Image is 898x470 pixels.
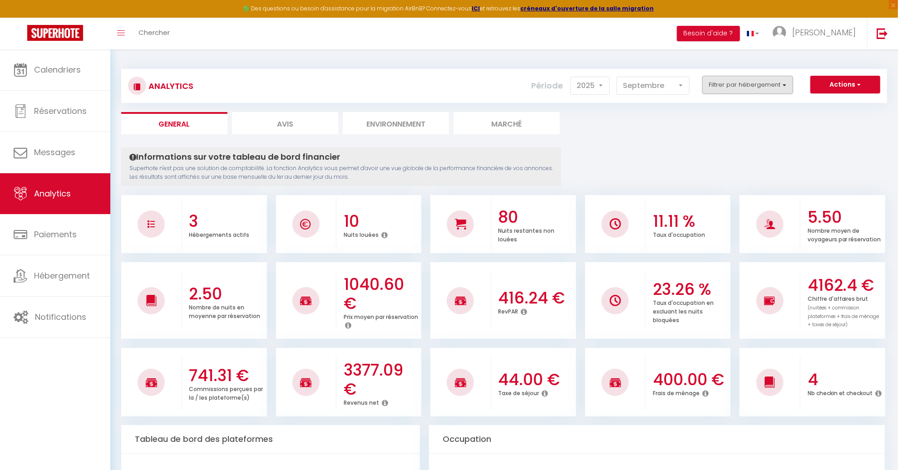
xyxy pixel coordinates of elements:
[344,361,419,399] h3: 3377.09 €
[34,229,77,240] span: Paiements
[498,289,574,308] h3: 416.24 €
[766,18,867,49] a: ... [PERSON_NAME]
[189,229,250,239] p: Hébergements actifs
[653,387,700,397] p: Frais de ménage
[344,212,419,231] h3: 10
[129,164,553,181] p: Superhote n'est pas une solution de comptabilité. La fonction Analytics vous permet d'avoir une v...
[702,76,793,94] button: Filtrer par hébergement
[808,276,883,295] h3: 4162.4 €
[498,208,574,227] h3: 80
[653,212,728,231] h3: 11.11 %
[189,212,265,231] h3: 3
[810,76,880,94] button: Actions
[121,425,420,454] div: Tableau de bord des plateformes
[808,208,883,227] h3: 5.50
[521,5,654,12] a: créneaux d'ouverture de la salle migration
[7,4,35,31] button: Ouvrir le widget de chat LiveChat
[429,425,885,454] div: Occupation
[792,27,856,38] span: [PERSON_NAME]
[132,18,177,49] a: Chercher
[877,28,888,39] img: logout
[121,112,227,134] li: General
[189,383,263,401] p: Commissions perçues par la / les plateforme(s)
[148,220,155,228] img: NO IMAGE
[34,147,75,158] span: Messages
[472,5,480,12] a: ICI
[129,152,553,162] h4: Informations sur votre tableau de bord financier
[344,397,379,406] p: Revenus net
[859,429,891,463] iframe: Chat
[653,297,714,324] p: Taux d'occupation en excluant les nuits bloquées
[808,370,883,389] h3: 4
[808,387,873,397] p: Nb checkin et checkout
[27,25,83,41] img: Super Booking
[189,366,265,385] h3: 741.31 €
[344,229,379,239] p: Nuits louées
[808,225,881,243] p: Nombre moyen de voyageurs par réservation
[498,306,518,315] p: RevPAR
[498,225,555,243] p: Nuits restantes non louées
[677,26,740,41] button: Besoin d'aide ?
[146,76,193,96] h3: Analytics
[34,105,87,117] span: Réservations
[498,387,539,397] p: Taxe de séjour
[344,311,418,321] p: Prix moyen par réservation
[653,229,705,239] p: Taux d'occupation
[653,370,728,389] h3: 400.00 €
[138,28,170,37] span: Chercher
[653,280,728,299] h3: 23.26 %
[808,293,879,328] p: Chiffre d'affaires brut
[498,370,574,389] h3: 44.00 €
[189,284,265,304] h3: 2.50
[35,311,86,323] span: Notifications
[610,295,621,306] img: NO IMAGE
[773,26,786,39] img: ...
[232,112,338,134] li: Avis
[532,76,563,96] label: Période
[34,64,81,75] span: Calendriers
[344,275,419,313] h3: 1040.60 €
[34,270,90,281] span: Hébergement
[454,112,560,134] li: Marché
[808,304,879,328] span: (nuitées + commission plateformes + frais de ménage + taxes de séjour)
[343,112,449,134] li: Environnement
[34,188,71,199] span: Analytics
[189,302,261,320] p: Nombre de nuits en moyenne par réservation
[764,295,775,306] img: NO IMAGE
